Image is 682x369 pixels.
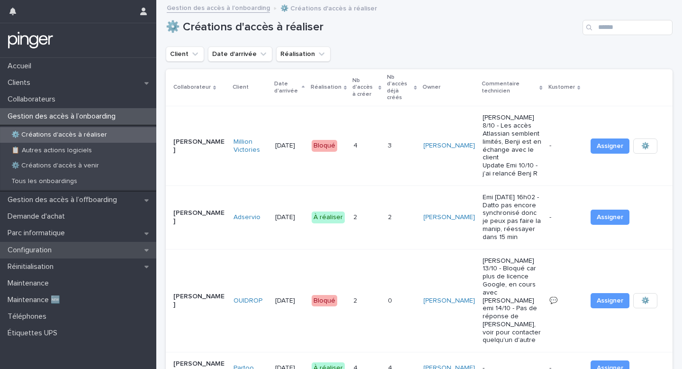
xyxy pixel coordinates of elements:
p: Accueil [4,62,39,71]
div: À réaliser [312,212,345,223]
a: OUIDROP [233,297,262,305]
p: [PERSON_NAME] [173,138,226,154]
p: 4 [353,140,359,150]
p: Commentaire technicien [482,79,537,96]
button: Assigner [591,210,629,225]
p: [PERSON_NAME] 8/10 - Les accès Atlassian semblent limités, Benji est en échange avec le client Up... [483,114,541,177]
p: Parc informatique [4,229,72,238]
p: [DATE] [275,213,304,221]
p: - [549,140,553,150]
p: Demande d'achat [4,212,72,221]
button: ⚙️ [633,293,657,308]
a: [PERSON_NAME] [423,142,475,150]
h1: ⚙️ Créations d'accès à réaliser [166,20,579,34]
span: ⚙️ [641,296,649,305]
tr: [PERSON_NAME]Million Victories [DATE]Bloqué44 33 [PERSON_NAME] [PERSON_NAME] 8/10 - Les accès Atl... [166,106,673,185]
div: Bloqué [312,295,337,307]
p: Nb d'accès à créer [352,75,376,100]
tr: [PERSON_NAME]OUIDROP [DATE]Bloqué22 00 [PERSON_NAME] [PERSON_NAME] 13/10 - Bloqué car plus de lic... [166,249,673,352]
input: Search [583,20,673,35]
p: Owner [422,82,440,92]
a: 💬 [549,297,557,304]
p: [DATE] [275,142,304,150]
p: 📋 Autres actions logiciels [4,147,99,155]
p: ⚙️ Créations d'accès à réaliser [4,131,115,139]
p: Collaborateur [173,82,211,92]
p: - [549,212,553,221]
p: Kustomer [548,82,575,92]
a: Gestion des accès à l’onboarding [167,2,270,13]
span: Assigner [597,212,623,222]
p: Gestion des accès à l’onboarding [4,112,123,121]
span: ⚙️ [641,141,649,151]
p: Configuration [4,246,59,255]
p: Client [233,82,249,92]
p: Maintenance 🆕 [4,295,68,304]
tr: [PERSON_NAME]Adservio [DATE]À réaliser22 22 [PERSON_NAME] Emi [DATE] 16h02 - Datto pas encore syn... [166,185,673,249]
p: ⚙️ Créations d'accès à réaliser [280,2,377,13]
p: Étiquettes UPS [4,329,65,338]
p: Emi [DATE] 16h02 - Datto pas encore synchronisé donc je peux pas faire la manip, réessayer dans 1... [483,194,541,241]
div: Bloqué [312,140,337,152]
p: 3 [388,140,394,150]
p: Maintenance [4,279,56,288]
button: Client [166,46,204,62]
p: 2 [388,212,394,221]
p: Date d'arrivée [274,79,300,96]
a: [PERSON_NAME] [423,297,475,305]
a: [PERSON_NAME] [423,213,475,221]
p: ⚙️ Créations d'accès à venir [4,162,107,170]
p: Réinitialisation [4,262,61,271]
p: [PERSON_NAME] [173,209,226,225]
p: Clients [4,78,38,87]
p: Gestion des accès à l’offboarding [4,195,125,204]
a: Million Victories [233,138,268,154]
button: Assigner [591,293,629,308]
span: Assigner [597,141,623,151]
p: [PERSON_NAME] 13/10 - Bloqué car plus de licence Google, en cours avec [PERSON_NAME] emi 14/10 - ... [483,257,541,345]
span: Assigner [597,296,623,305]
button: Réalisation [276,46,331,62]
button: Date d'arrivée [208,46,272,62]
p: [PERSON_NAME] [173,293,226,309]
button: ⚙️ [633,138,657,154]
p: 0 [388,295,394,305]
p: Réalisation [311,82,341,92]
p: 2 [353,212,359,221]
p: Nb d'accès déjà créés [387,72,412,103]
p: [DATE] [275,297,304,305]
a: Adservio [233,213,260,221]
p: 2 [353,295,359,305]
p: Collaborateurs [4,95,63,104]
button: Assigner [591,138,629,154]
p: Téléphones [4,312,54,321]
p: Tous les onboardings [4,177,85,185]
img: mTgBEunGTSyRkCgitkcU [8,31,54,50]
